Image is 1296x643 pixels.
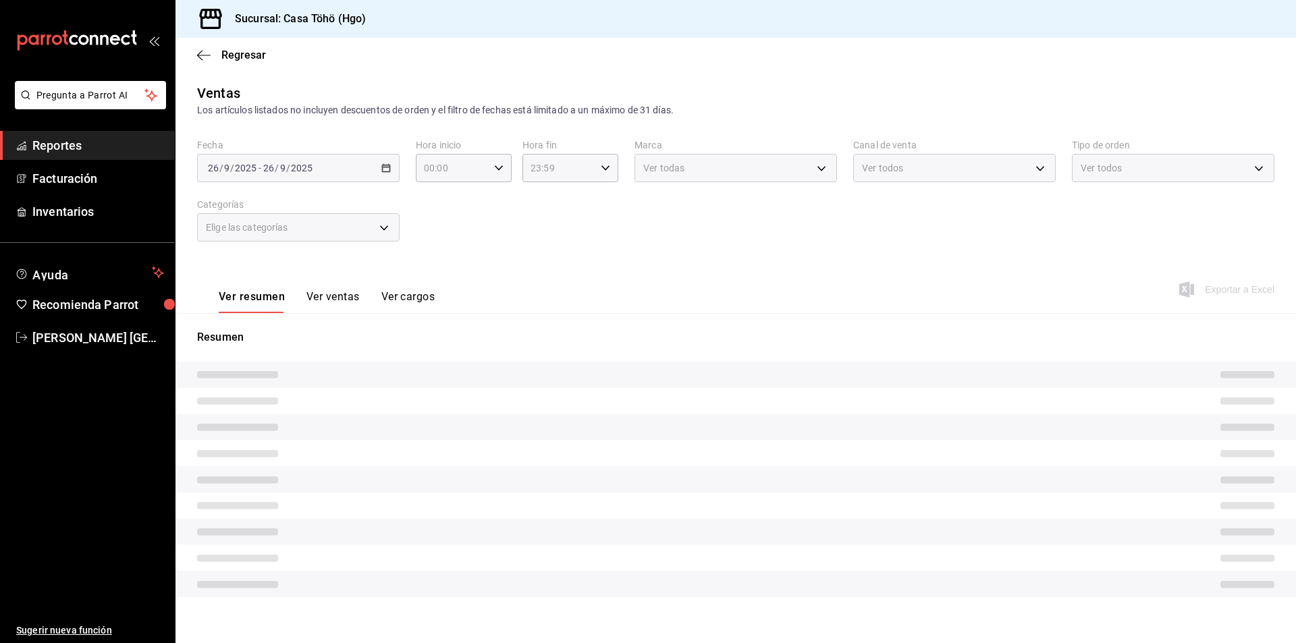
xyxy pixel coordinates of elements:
[32,136,164,155] span: Reportes
[148,35,159,46] button: open_drawer_menu
[634,140,837,150] label: Marca
[15,81,166,109] button: Pregunta a Parrot AI
[230,163,234,173] span: /
[223,163,230,173] input: --
[219,290,285,313] button: Ver resumen
[279,163,286,173] input: --
[32,329,164,347] span: [PERSON_NAME] [GEOGRAPHIC_DATA][PERSON_NAME]
[197,103,1274,117] div: Los artículos listados no incluyen descuentos de orden y el filtro de fechas está limitado a un m...
[206,221,288,234] span: Elige las categorías
[219,290,435,313] div: navigation tabs
[416,140,512,150] label: Hora inicio
[853,140,1056,150] label: Canal de venta
[32,296,164,314] span: Recomienda Parrot
[643,161,684,175] span: Ver todas
[32,202,164,221] span: Inventarios
[259,163,261,173] span: -
[275,163,279,173] span: /
[207,163,219,173] input: --
[381,290,435,313] button: Ver cargos
[522,140,618,150] label: Hora fin
[1072,140,1274,150] label: Tipo de orden
[197,83,240,103] div: Ventas
[862,161,903,175] span: Ver todos
[197,140,400,150] label: Fecha
[197,200,400,209] label: Categorías
[221,49,266,61] span: Regresar
[197,49,266,61] button: Regresar
[9,98,166,112] a: Pregunta a Parrot AI
[197,329,1274,345] p: Resumen
[234,163,257,173] input: ----
[290,163,313,173] input: ----
[36,88,145,103] span: Pregunta a Parrot AI
[224,11,366,27] h3: Sucursal: Casa Töhö (Hgo)
[306,290,360,313] button: Ver ventas
[32,264,146,281] span: Ayuda
[219,163,223,173] span: /
[16,623,164,638] span: Sugerir nueva función
[286,163,290,173] span: /
[32,169,164,188] span: Facturación
[1081,161,1122,175] span: Ver todos
[263,163,275,173] input: --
